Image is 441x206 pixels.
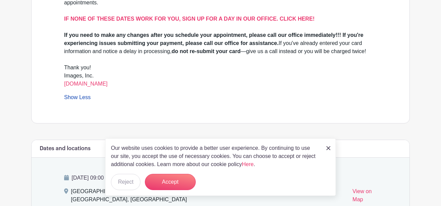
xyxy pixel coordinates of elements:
button: Accept [145,174,196,190]
p: [DATE] 09:00 am to 03:00 pm [64,174,377,182]
a: Show Less [64,94,91,103]
div: Images, Inc. [64,72,377,88]
h6: Dates and locations [40,145,91,152]
strong: If you need to make any changes after you schedule your appointment, please call our office immed... [64,32,363,46]
button: Reject [111,174,140,190]
a: IF NONE OF THESE DATES WORK FOR YOU, SIGN UP FOR A DAY IN OUR OFFICE. CLICK HERE! [64,16,314,22]
p: Our website uses cookies to provide a better user experience. By continuing to use our site, you ... [111,144,319,168]
a: Here [242,161,254,167]
strong: do not re-submit your card [172,48,241,54]
a: [DOMAIN_NAME] [64,81,108,87]
img: close_button-5f87c8562297e5c2d7936805f587ecaba9071eb48480494691a3f1689db116b3.svg [326,146,330,150]
div: If you've already entered your card information and notice a delay in processing, —give us a call... [64,31,377,55]
div: Thank you! [64,64,377,72]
